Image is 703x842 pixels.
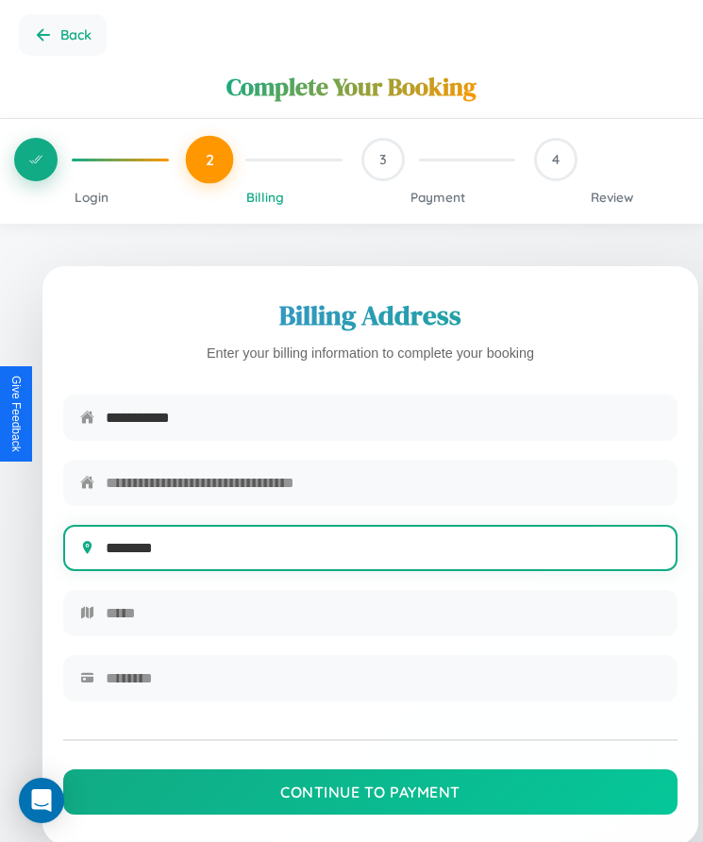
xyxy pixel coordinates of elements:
span: 3 [379,151,387,168]
span: 2 [205,150,213,169]
button: Go back [19,14,107,56]
button: Continue to Payment [63,769,678,815]
p: Enter your billing information to complete your booking [63,342,678,366]
h2: Billing Address [63,296,678,334]
span: Billing [246,189,284,205]
span: Review [591,189,633,205]
div: Give Feedback [9,376,23,452]
span: 4 [552,151,560,168]
h1: Complete Your Booking [226,70,477,104]
span: Payment [410,189,465,205]
span: Login [75,189,109,205]
div: Open Intercom Messenger [19,778,64,823]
